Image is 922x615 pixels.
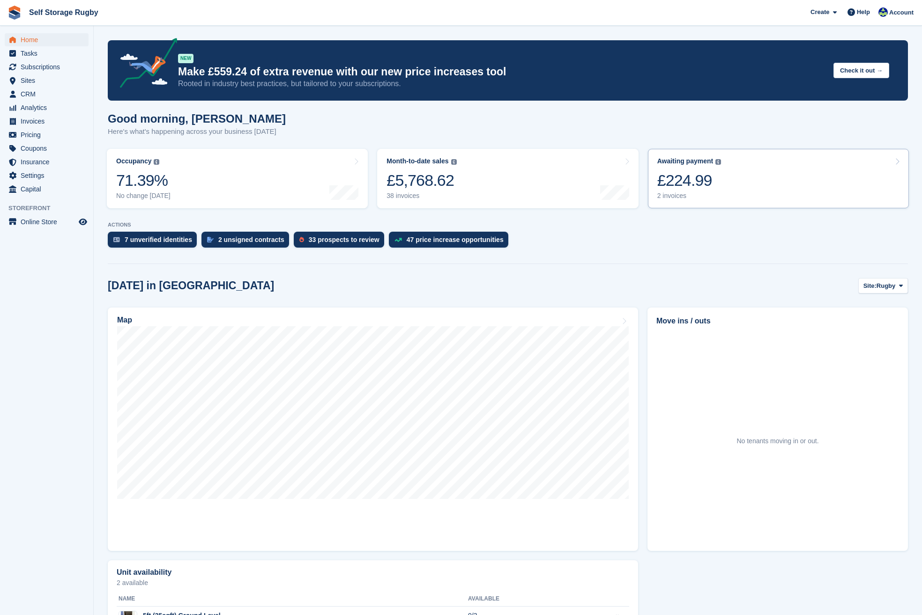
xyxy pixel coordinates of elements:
[5,74,89,87] a: menu
[7,6,22,20] img: stora-icon-8386f47178a22dfd0bd8f6a31ec36ba5ce8667c1dd55bd0f319d3a0aa187defe.svg
[5,60,89,73] a: menu
[21,169,77,182] span: Settings
[877,281,895,291] span: Rugby
[117,579,629,586] p: 2 available
[108,222,908,228] p: ACTIONS
[715,159,721,165] img: icon-info-grey-7440780725fd019a000dd9b08b2336e03edf1995a4989e88bcd33f0948082b44.svg
[878,7,888,17] img: Richard Palmer
[21,115,77,128] span: Invoices
[394,238,402,242] img: price_increase_opportunities-93ffe204e8149a01c8c9dc8f82e8f89637d9d84a8eef4429ea346261dce0b2c0.svg
[108,307,638,551] a: Map
[21,47,77,60] span: Tasks
[810,7,829,17] span: Create
[889,8,914,17] span: Account
[113,237,120,242] img: verify_identity-adf6edd0f0f0b5bbfe63781bf79b02c33cf7c696d77639b501bdc392416b5a36.svg
[5,142,89,155] a: menu
[25,5,102,20] a: Self Storage Rugby
[657,157,714,165] div: Awaiting payment
[863,281,877,291] span: Site:
[299,237,304,242] img: prospect-51fa495bee0391a8d652442698ab0144808aea92771e9ea1ae160a38d050c398.svg
[5,101,89,114] a: menu
[108,232,201,252] a: 7 unverified identities
[857,7,870,17] span: Help
[407,236,504,243] div: 47 price increase opportunities
[117,568,171,577] h2: Unit availability
[5,155,89,168] a: menu
[21,142,77,155] span: Coupons
[117,316,132,324] h2: Map
[116,157,151,165] div: Occupancy
[387,192,456,200] div: 38 invoices
[21,88,77,101] span: CRM
[178,54,193,63] div: NEW
[736,436,818,446] div: No tenants moving in or out.
[389,232,513,252] a: 47 price increase opportunities
[21,183,77,196] span: Capital
[116,171,171,190] div: 71.39%
[125,236,192,243] div: 7 unverified identities
[5,115,89,128] a: menu
[21,215,77,228] span: Online Store
[207,237,214,242] img: contract_signature_icon-13c848040528278c33f63329250d36e43548de30e8caae1d1a13099fd9432cc5.svg
[21,74,77,87] span: Sites
[108,279,274,292] h2: [DATE] in [GEOGRAPHIC_DATA]
[451,159,457,165] img: icon-info-grey-7440780725fd019a000dd9b08b2336e03edf1995a4989e88bcd33f0948082b44.svg
[201,232,294,252] a: 2 unsigned contracts
[21,101,77,114] span: Analytics
[77,216,89,227] a: Preview store
[858,278,908,293] button: Site: Rugby
[117,592,468,607] th: Name
[21,33,77,46] span: Home
[648,149,909,208] a: Awaiting payment £224.99 2 invoices
[108,126,286,137] p: Here's what's happening across your business [DATE]
[5,169,89,182] a: menu
[5,183,89,196] a: menu
[657,192,721,200] div: 2 invoices
[387,157,448,165] div: Month-to-date sales
[154,159,159,165] img: icon-info-grey-7440780725fd019a000dd9b08b2336e03edf1995a4989e88bcd33f0948082b44.svg
[468,592,567,607] th: Available
[294,232,389,252] a: 33 prospects to review
[21,60,77,73] span: Subscriptions
[21,128,77,141] span: Pricing
[5,33,89,46] a: menu
[5,128,89,141] a: menu
[116,192,171,200] div: No change [DATE]
[377,149,638,208] a: Month-to-date sales £5,768.62 38 invoices
[309,236,379,243] div: 33 prospects to review
[112,38,178,91] img: price-adjustments-announcement-icon-8257ccfd72463d97f412b2fc003d46551f7dbcb40ab6d574587a9cd5c0d94...
[218,236,284,243] div: 2 unsigned contracts
[833,63,889,78] button: Check it out →
[387,171,456,190] div: £5,768.62
[656,315,899,327] h2: Move ins / outs
[5,47,89,60] a: menu
[107,149,368,208] a: Occupancy 71.39% No change [DATE]
[5,215,89,228] a: menu
[178,65,826,79] p: Make £559.24 of extra revenue with our new price increases tool
[8,204,93,213] span: Storefront
[21,155,77,168] span: Insurance
[108,112,286,125] h1: Good morning, [PERSON_NAME]
[178,79,826,89] p: Rooted in industry best practices, but tailored to your subscriptions.
[657,171,721,190] div: £224.99
[5,88,89,101] a: menu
